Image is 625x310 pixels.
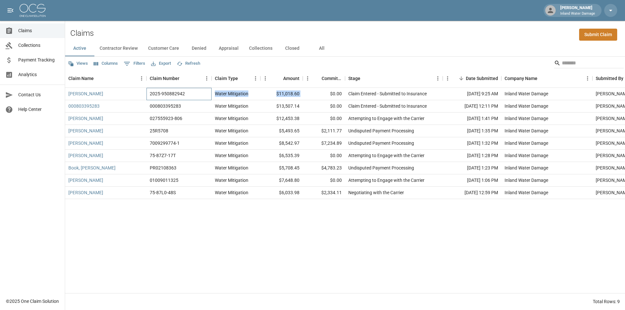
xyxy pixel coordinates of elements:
[348,152,424,159] div: Attempting to Engage with the Carrier
[150,177,178,183] div: 01009011325
[260,88,303,100] div: $11,018.60
[505,128,548,134] div: Inland Water Damage
[303,187,345,199] div: $2,334.11
[348,90,427,97] div: Claim Entered - Submitted to Insurance
[150,140,180,146] div: 7009299774-1
[68,165,116,171] a: Book, [PERSON_NAME]
[150,152,176,159] div: 75-87Z7-17T
[175,59,202,69] button: Refresh
[68,103,100,109] a: 000803395283
[150,90,185,97] div: 2025-950882942
[348,115,424,122] div: Attempting to Engage with the Carrier
[6,298,59,304] div: © 2025 One Claim Solution
[348,189,404,196] div: Negotiating with the Carrier
[202,74,212,83] button: Menu
[66,59,90,69] button: Views
[537,74,547,83] button: Sort
[558,5,598,16] div: [PERSON_NAME]
[348,177,424,183] div: Attempting to Engage with the Carrier
[70,29,94,38] h2: Claims
[150,189,176,196] div: 75-87L0-48S
[68,177,103,183] a: [PERSON_NAME]
[215,69,238,88] div: Claim Type
[505,165,548,171] div: Inland Water Damage
[443,137,501,150] div: [DATE] 1:32 PM
[322,69,342,88] div: Committed Amount
[554,58,624,70] div: Search
[505,140,548,146] div: Inland Water Damage
[149,59,173,69] button: Export
[505,69,537,88] div: Company Name
[501,69,592,88] div: Company Name
[18,106,60,113] span: Help Center
[214,41,244,56] button: Appraisal
[94,41,143,56] button: Contractor Review
[260,69,303,88] div: Amount
[215,128,248,134] div: Water Mitigation
[457,74,466,83] button: Sort
[274,74,283,83] button: Sort
[443,150,501,162] div: [DATE] 1:28 PM
[150,128,168,134] div: 25R5708
[260,150,303,162] div: $6,535.39
[20,4,46,17] img: ocs-logo-white-transparent.png
[505,177,548,183] div: Inland Water Damage
[260,187,303,199] div: $6,033.98
[278,41,307,56] button: Closed
[443,174,501,187] div: [DATE] 1:06 PM
[122,59,147,69] button: Show filters
[143,41,184,56] button: Customer Care
[65,41,94,56] button: Active
[68,115,103,122] a: [PERSON_NAME]
[65,69,146,88] div: Claim Name
[68,90,103,97] a: [PERSON_NAME]
[303,137,345,150] div: $7,234.89
[433,74,443,83] button: Menu
[443,100,501,113] div: [DATE] 12:11 PM
[303,162,345,174] div: $4,783.23
[150,115,182,122] div: 027555923-806
[215,103,248,109] div: Water Mitigation
[505,189,548,196] div: Inland Water Damage
[215,177,248,183] div: Water Mitigation
[150,103,181,109] div: 000803395283
[443,69,501,88] div: Date Submitted
[505,103,548,109] div: Inland Water Damage
[215,189,248,196] div: Water Mitigation
[348,140,414,146] div: Undisputed Payment Processing
[348,128,414,134] div: Undisputed Payment Processing
[137,74,146,83] button: Menu
[68,152,103,159] a: [PERSON_NAME]
[260,100,303,113] div: $13,507.14
[312,74,322,83] button: Sort
[303,88,345,100] div: $0.00
[251,74,260,83] button: Menu
[179,74,188,83] button: Sort
[443,187,501,199] div: [DATE] 12:59 PM
[345,69,443,88] div: Stage
[260,174,303,187] div: $7,648.80
[4,4,17,17] button: open drawer
[303,69,345,88] div: Committed Amount
[443,113,501,125] div: [DATE] 1:41 PM
[215,165,248,171] div: Water Mitigation
[283,69,299,88] div: Amount
[150,165,176,171] div: PR02108363
[260,74,270,83] button: Menu
[443,162,501,174] div: [DATE] 1:23 PM
[184,41,214,56] button: Denied
[593,298,620,305] div: Total Rows: 9
[596,69,623,88] div: Submitted By
[94,74,103,83] button: Sort
[466,69,498,88] div: Date Submitted
[68,189,103,196] a: [PERSON_NAME]
[579,29,617,41] a: Submit Claim
[92,59,119,69] button: Select columns
[348,69,360,88] div: Stage
[18,91,60,98] span: Contact Us
[212,69,260,88] div: Claim Type
[215,140,248,146] div: Water Mitigation
[65,41,625,56] div: dynamic tabs
[348,103,427,109] div: Claim Entered - Submitted to Insurance
[244,41,278,56] button: Collections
